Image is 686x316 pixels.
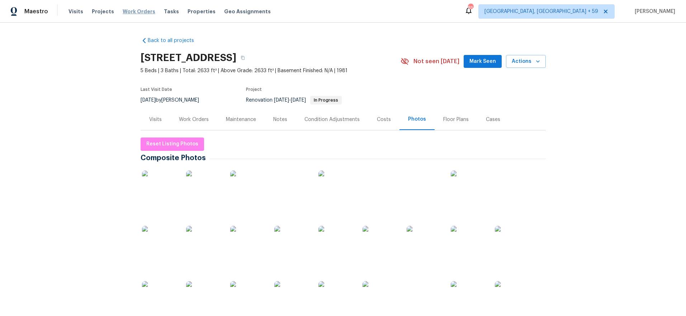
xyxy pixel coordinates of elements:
div: Visits [149,116,162,123]
span: Visits [68,8,83,15]
button: Mark Seen [464,55,502,68]
div: Costs [377,116,391,123]
span: Actions [512,57,540,66]
span: [DATE] [274,98,289,103]
div: Work Orders [179,116,209,123]
span: [DATE] [291,98,306,103]
h2: [STREET_ADDRESS] [141,54,236,61]
span: Projects [92,8,114,15]
span: Geo Assignments [224,8,271,15]
span: [PERSON_NAME] [632,8,675,15]
div: 855 [468,4,473,11]
span: 5 Beds | 3 Baths | Total: 2633 ft² | Above Grade: 2633 ft² | Basement Finished: N/A | 1981 [141,67,401,74]
div: Cases [486,116,500,123]
span: Not seen [DATE] [413,58,459,65]
span: - [274,98,306,103]
span: [GEOGRAPHIC_DATA], [GEOGRAPHIC_DATA] + 59 [484,8,598,15]
a: Back to all projects [141,37,209,44]
span: Renovation [246,98,342,103]
span: Maestro [24,8,48,15]
span: Mark Seen [469,57,496,66]
span: Composite Photos [141,154,209,162]
span: Properties [188,8,216,15]
div: Condition Adjustments [304,116,360,123]
span: In Progress [311,98,341,102]
span: Work Orders [123,8,155,15]
div: Notes [273,116,287,123]
span: Last Visit Date [141,87,172,92]
button: Reset Listing Photos [141,138,204,151]
div: by [PERSON_NAME] [141,96,208,104]
span: Reset Listing Photos [146,140,198,149]
div: Photos [408,116,426,123]
div: Floor Plans [443,116,469,123]
div: Maintenance [226,116,256,123]
span: Project [246,87,262,92]
span: Tasks [164,9,179,14]
span: [DATE] [141,98,156,103]
button: Copy Address [236,51,249,64]
button: Actions [506,55,546,68]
